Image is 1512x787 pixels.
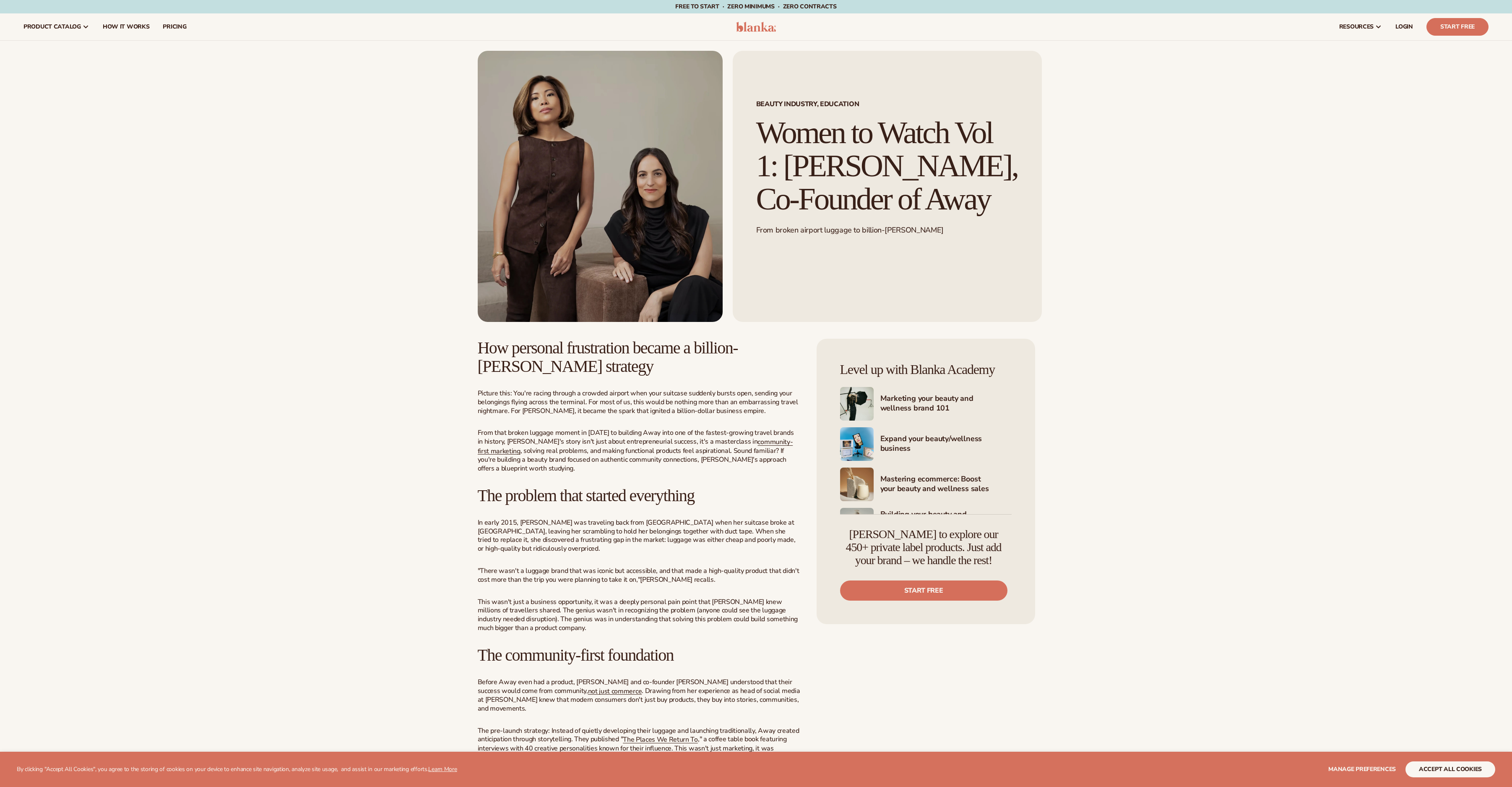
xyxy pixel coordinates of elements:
a: LOGIN [1389,13,1420,40]
span: The pre-launch strategy [478,726,549,735]
h4: [PERSON_NAME] to explore our 450+ private label products. Just add your brand – we handle the rest! [840,528,1007,567]
span: Free to start · ZERO minimums · ZERO contracts [675,3,836,10]
img: Shopify Image 5 [840,387,874,421]
span: LOGIN [1395,24,1413,30]
a: How It Works [96,13,156,40]
span: Before Away even had a product, [PERSON_NAME] and co-founder [PERSON_NAME] understood that their ... [478,677,800,713]
span: Beauty Industry, Education [756,101,1018,107]
span: pricing [163,24,186,30]
a: pricing [156,13,193,40]
span: In early 2015, [PERSON_NAME] was traveling back from [GEOGRAPHIC_DATA] when her suitcase broke at... [478,518,796,553]
a: Learn More [428,765,457,773]
span: [PERSON_NAME] recalls. [640,575,715,584]
button: accept all cookies [1405,761,1495,777]
span: "There wasn't a luggage brand that was iconic but accessible, and that made a high-quality produc... [478,566,799,584]
img: Shopify Image 6 [840,427,874,461]
h1: Women to Watch Vol 1: [PERSON_NAME], Co-Founder of Away [756,116,1018,215]
img: Shopify Image 8 [840,508,874,541]
span: Picture this: You're racing through a crowded airport when your suitcase suddenly bursts open, se... [478,389,798,416]
span: How personal frustration became a billion-[PERSON_NAME] strategy [478,338,738,376]
a: Start Free [1426,18,1489,36]
h4: Expand your beauty/wellness business [880,434,1012,455]
a: community-first marketing [478,437,793,456]
a: not just commerce [588,686,642,695]
span: The problem that started everything [478,486,695,505]
h4: Building your beauty and wellness brand with [PERSON_NAME] [880,510,1012,540]
span: This wasn't just a business opportunity, it was a deeply personal pain point that [PERSON_NAME] k... [478,597,798,633]
h4: Level up with Blanka Academy [840,362,1012,377]
img: Two women entrepreneurs posing confidently indoors, one standing and one seated. [478,51,723,322]
span: Manage preferences [1328,765,1396,773]
span: From that broken luggage moment in [DATE] to building Away into one of the fastest-growing travel... [478,428,794,473]
a: Shopify Image 6 Expand your beauty/wellness business [840,427,1012,461]
a: Shopify Image 8 Building your beauty and wellness brand with [PERSON_NAME] [840,508,1012,541]
a: product catalog [17,13,96,40]
button: Manage preferences [1328,761,1396,777]
span: How It Works [103,24,150,30]
a: The Places We Return To [623,735,698,744]
p: By clicking "Accept All Cookies", you agree to the storing of cookies on your device to enhance s... [17,766,457,773]
span: From broken airport luggage to billion-[PERSON_NAME] [756,225,944,235]
span: product catalog [23,24,81,30]
a: Start free [840,580,1007,601]
h4: Marketing your beauty and wellness brand 101 [880,394,1012,414]
a: resources [1332,13,1389,40]
span: : Instead of quietly developing their luggage and launching traditionally, Away created anticipat... [478,726,799,771]
img: logo [736,22,776,32]
a: Shopify Image 7 Mastering ecommerce: Boost your beauty and wellness sales [840,468,1012,501]
span: The community-first foundation [478,646,674,664]
span: resources [1339,24,1374,30]
a: Shopify Image 5 Marketing your beauty and wellness brand 101 [840,387,1012,421]
img: Shopify Image 7 [840,468,874,501]
h4: Mastering ecommerce: Boost your beauty and wellness sales [880,474,1012,495]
